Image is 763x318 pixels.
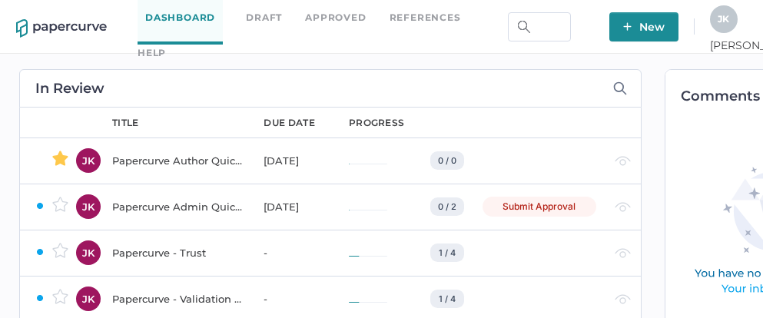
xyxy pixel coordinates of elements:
[615,294,631,304] img: eye-light-gray.b6d092a5.svg
[518,21,530,33] img: search.bf03fe8b.svg
[35,81,104,95] h2: In Review
[35,247,45,257] img: ZaPP2z7XVwAAAABJRU5ErkJggg==
[430,197,464,216] div: 0 / 2
[35,293,45,303] img: ZaPP2z7XVwAAAABJRU5ErkJggg==
[305,9,366,26] a: Approved
[76,148,101,173] div: JK
[138,45,166,61] div: help
[112,151,245,170] div: Papercurve Author Quick Start Guide
[623,22,632,31] img: plus-white.e19ec114.svg
[264,151,330,170] div: [DATE]
[349,116,404,130] div: progress
[76,194,101,219] div: JK
[52,243,68,258] img: star-inactive.70f2008a.svg
[615,156,631,166] img: eye-light-gray.b6d092a5.svg
[483,197,596,217] div: Submit Approval
[16,19,107,38] img: papercurve-logo-colour.7244d18c.svg
[508,12,571,41] input: Search Workspace
[76,287,101,311] div: JK
[112,290,245,308] div: Papercurve - Validation & Compliance Summary
[246,9,282,26] a: Draft
[623,12,665,41] span: New
[615,248,631,258] img: eye-light-gray.b6d092a5.svg
[390,9,461,26] a: References
[718,13,729,25] span: J K
[264,116,314,130] div: due date
[112,197,245,216] div: Papercurve Admin Quick Start Guide Notification Test
[112,116,139,130] div: title
[35,201,45,210] img: ZaPP2z7XVwAAAABJRU5ErkJggg==
[248,230,333,276] td: -
[52,197,68,212] img: star-inactive.70f2008a.svg
[264,197,330,216] div: [DATE]
[112,243,245,262] div: Papercurve - Trust
[613,81,627,95] img: search-icon-expand.c6106642.svg
[615,202,631,212] img: eye-light-gray.b6d092a5.svg
[609,12,678,41] button: New
[430,290,464,308] div: 1 / 4
[52,289,68,304] img: star-inactive.70f2008a.svg
[430,151,464,170] div: 0 / 0
[52,151,68,166] img: star-active.7b6ae705.svg
[76,240,101,265] div: JK
[430,243,464,262] div: 1 / 4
